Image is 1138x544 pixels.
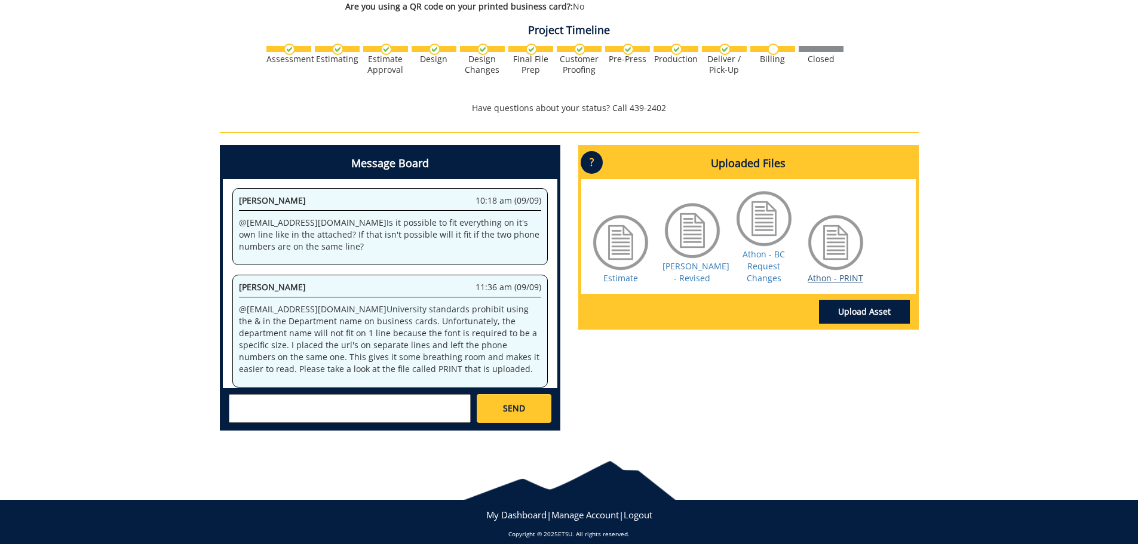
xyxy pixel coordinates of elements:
div: Estimating [315,54,360,64]
img: no [768,44,779,55]
p: ? [581,151,603,174]
div: Design Changes [460,54,505,75]
img: checkmark [574,44,585,55]
a: Athon - PRINT [808,272,863,284]
img: checkmark [671,44,682,55]
span: [PERSON_NAME] [239,281,306,293]
img: checkmark [719,44,731,55]
a: My Dashboard [486,509,547,521]
div: Closed [799,54,843,64]
img: checkmark [477,44,489,55]
h4: Uploaded Files [581,148,916,179]
a: SEND [477,394,551,423]
a: Upload Asset [819,300,910,324]
textarea: messageToSend [229,394,471,423]
p: No [345,1,813,13]
a: Logout [624,509,652,521]
img: checkmark [622,44,634,55]
p: @ [EMAIL_ADDRESS][DOMAIN_NAME] University standards prohibit using the & in the Department name o... [239,303,541,375]
h4: Message Board [223,148,557,179]
a: Athon - BC Request Changes [743,248,785,284]
a: [PERSON_NAME] - Revised [662,260,729,284]
img: checkmark [381,44,392,55]
div: Assessment [266,54,311,64]
p: @ [EMAIL_ADDRESS][DOMAIN_NAME] Is it possible to fit everything on it's own line like in the atta... [239,217,541,253]
a: ETSU [558,530,572,538]
img: checkmark [526,44,537,55]
span: Are you using a QR code on your printed business card?: [345,1,573,12]
img: checkmark [332,44,343,55]
a: Estimate [603,272,638,284]
div: Billing [750,54,795,64]
div: Design [412,54,456,64]
div: Final File Prep [508,54,553,75]
div: Deliver / Pick-Up [702,54,747,75]
a: Manage Account [551,509,619,521]
div: Pre-Press [605,54,650,64]
div: Estimate Approval [363,54,408,75]
img: checkmark [284,44,295,55]
span: SEND [503,402,525,414]
div: Customer Proofing [557,54,602,75]
img: checkmark [429,44,440,55]
span: [PERSON_NAME] [239,195,306,206]
span: 10:18 am (09/09) [476,195,541,207]
h4: Project Timeline [220,24,919,36]
div: Production [654,54,698,64]
span: 11:36 am (09/09) [476,281,541,293]
p: Have questions about your status? Call 439-2402 [220,102,919,114]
